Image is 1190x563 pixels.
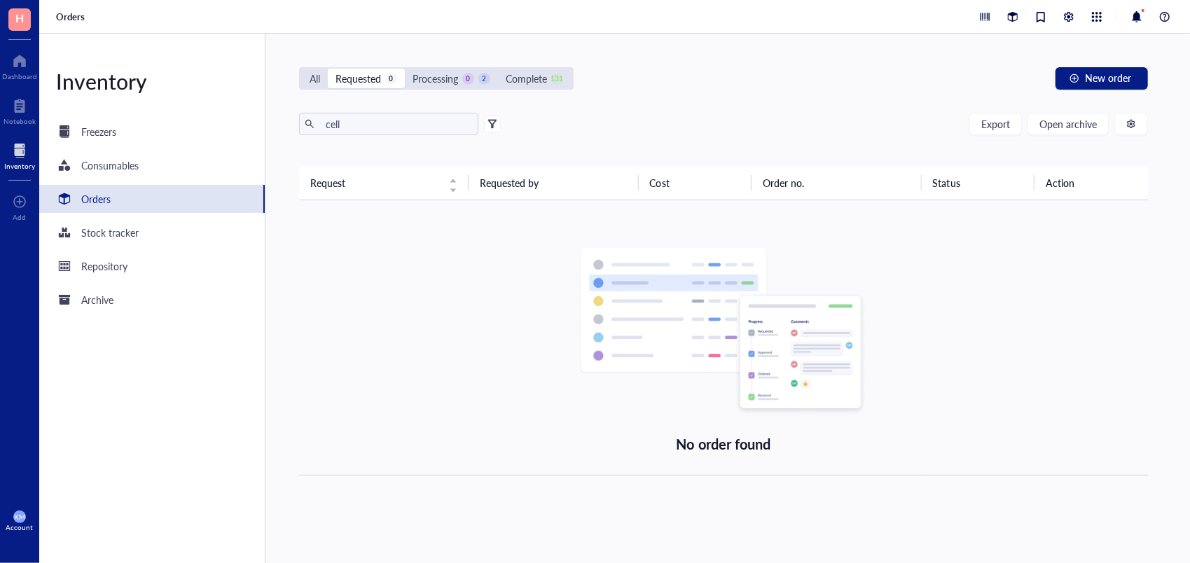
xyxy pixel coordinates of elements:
[335,71,381,86] div: Requested
[1035,166,1148,200] th: Action
[1028,113,1109,135] button: Open archive
[1056,67,1148,90] button: New order
[81,124,116,139] div: Freezers
[1039,118,1097,130] span: Open archive
[81,191,111,207] div: Orders
[413,71,458,86] div: Processing
[81,225,139,240] div: Stock tracker
[310,71,320,86] div: All
[39,67,265,95] div: Inventory
[752,166,921,200] th: Order no.
[320,113,473,134] input: Find orders in table
[1085,72,1131,83] span: New order
[299,166,469,200] th: Request
[39,252,265,280] a: Repository
[969,113,1022,135] button: Export
[4,139,35,170] a: Inventory
[478,73,490,85] div: 2
[310,175,441,190] span: Request
[39,218,265,246] a: Stock tracker
[469,166,638,200] th: Requested by
[677,433,771,455] div: No order found
[13,213,27,221] div: Add
[39,118,265,146] a: Freezers
[4,95,36,125] a: Notebook
[299,67,574,90] div: segmented control
[922,166,1035,200] th: Status
[2,72,37,81] div: Dashboard
[2,50,37,81] a: Dashboard
[580,248,867,416] img: Empty state
[15,9,24,27] span: H
[385,73,397,85] div: 0
[4,162,35,170] div: Inventory
[56,11,88,23] a: Orders
[81,158,139,173] div: Consumables
[81,258,127,274] div: Repository
[81,292,113,307] div: Archive
[981,118,1010,130] span: Export
[639,166,752,200] th: Cost
[462,73,474,85] div: 0
[4,117,36,125] div: Notebook
[551,73,563,85] div: 131
[6,523,34,531] div: Account
[14,513,25,521] span: KM
[506,71,547,86] div: Complete
[39,185,265,213] a: Orders
[39,151,265,179] a: Consumables
[39,286,265,314] a: Archive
